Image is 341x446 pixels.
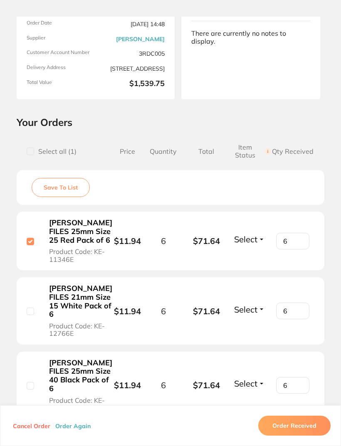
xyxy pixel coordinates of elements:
div: There are currently no notes to display. [191,30,310,45]
span: Order Date [27,20,92,28]
h2: Your Orders [17,116,324,128]
button: [PERSON_NAME] FILES 21mm Size 15 White Pack of 6 Product Code: KE-12766E [47,284,115,338]
span: Select [234,304,257,315]
b: [PERSON_NAME] FILES 25mm Size 40 Black Pack of 6 [49,359,112,393]
button: Select [232,378,267,389]
span: 3RDC005 [99,49,165,58]
button: Select [232,234,267,244]
button: Select [232,304,267,315]
span: 6 [161,236,166,246]
span: Product Code: KE-12766E [49,322,112,338]
span: Quantity [142,143,185,159]
span: Delivery Address [27,64,92,73]
span: Supplier [27,35,92,43]
b: [PERSON_NAME] FILES 25mm Size 25 Red Pack of 6 [49,219,112,244]
span: Total [185,143,228,159]
span: Customer Account Number [27,49,92,58]
span: Qty Received [271,143,314,159]
span: 6 [161,306,166,316]
button: Order Again [53,422,93,429]
button: [PERSON_NAME] FILES 25mm Size 40 Black Pack of 6 Product Code: KE-11349E [47,358,115,412]
b: $11.94 [114,236,141,246]
b: $71.64 [185,380,228,390]
span: Product Code: KE-11346E [49,248,112,263]
span: Total Value [27,79,92,89]
a: [PERSON_NAME] [116,36,165,42]
button: [PERSON_NAME] FILES 25mm Size 25 Red Pack of 6 Product Code: KE-11346E [47,218,115,264]
span: [STREET_ADDRESS] [99,64,165,73]
span: Product Code: KE-11349E [49,397,112,412]
b: $11.94 [114,380,141,390]
button: Save To List [32,178,90,197]
span: Price [113,143,142,159]
b: $11.94 [114,306,141,316]
button: Order Received [258,416,331,436]
span: Select all ( 1 ) [34,148,77,155]
span: Item Status [228,143,271,159]
b: $1,539.75 [99,79,165,89]
b: $71.64 [185,236,228,246]
span: Select [234,234,257,244]
button: Cancel Order [10,422,53,429]
b: $71.64 [185,306,228,316]
input: Qty [276,377,309,394]
input: Qty [276,233,309,249]
span: 6 [161,380,166,390]
input: Qty [276,303,309,319]
span: Select [234,378,257,389]
b: [PERSON_NAME] FILES 21mm Size 15 White Pack of 6 [49,284,112,319]
span: [DATE] 14:48 [99,20,165,28]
